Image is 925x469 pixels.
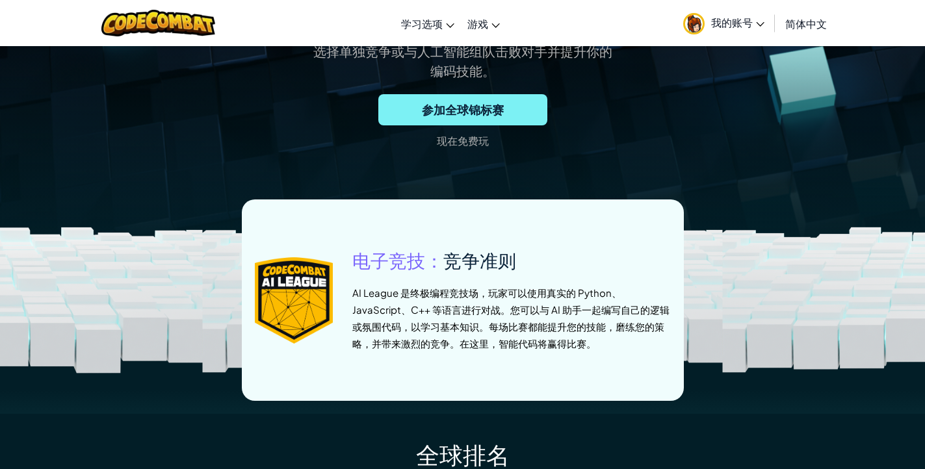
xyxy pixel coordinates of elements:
font: 简体中文 [785,17,827,31]
font: 全球排名 [416,440,510,469]
font: 参加全球锦标赛 [422,102,504,117]
a: 学习选项 [395,6,461,41]
font: 选择单独竞争或与人工智能组队击败对手并提升你的 [313,43,612,59]
img: 人工智能联盟徽标 [255,257,333,344]
a: 我的账号 [677,3,771,44]
font: 现在免费玩 [437,134,489,147]
font: AI League 是终极编程竞技场，玩家可以使用真实的 Python、JavaScript、C++ 等语言进行对战。您可以与 AI 助手一起编写自己的逻辑或氛围代码，以学习基本知识。每场比赛都... [352,286,670,349]
font: 游戏 [467,17,488,31]
a: 简体中文 [779,6,833,41]
font: 电子竞技： [352,249,443,272]
font: 学习选项 [401,17,443,31]
a: 游戏 [461,6,506,41]
img: CodeCombat 徽标 [101,10,215,36]
font: 编码技能。 [430,62,495,79]
button: 参加全球锦标赛 [378,94,547,125]
img: avatar [683,13,705,34]
font: 竞争准则 [443,249,516,272]
font: 我的账号 [711,16,753,29]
